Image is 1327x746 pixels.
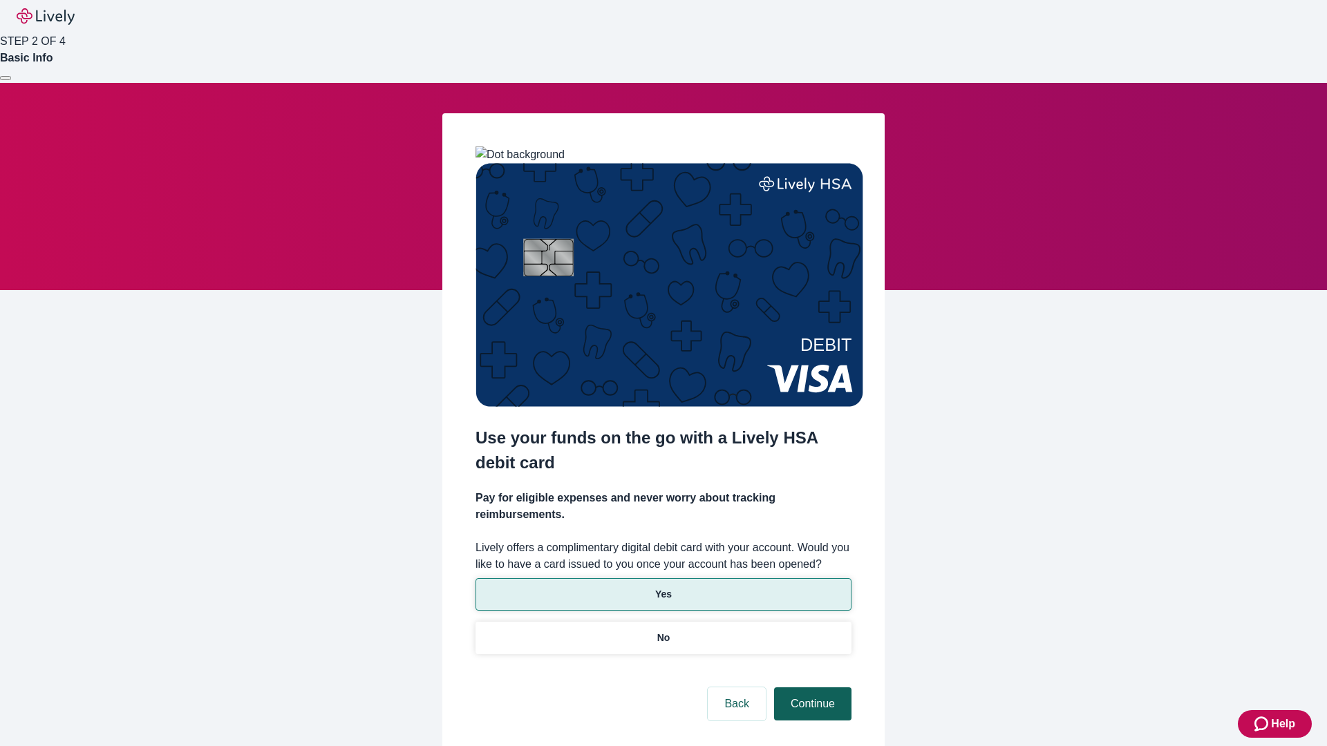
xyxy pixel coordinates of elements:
[17,8,75,25] img: Lively
[708,687,766,720] button: Back
[657,631,670,645] p: No
[1254,716,1271,732] svg: Zendesk support icon
[476,490,851,523] h4: Pay for eligible expenses and never worry about tracking reimbursements.
[476,578,851,611] button: Yes
[1271,716,1295,732] span: Help
[476,622,851,654] button: No
[655,587,672,602] p: Yes
[476,163,863,407] img: Debit card
[774,687,851,720] button: Continue
[476,539,851,573] label: Lively offers a complimentary digital debit card with your account. Would you like to have a card...
[476,425,851,475] h2: Use your funds on the go with a Lively HSA debit card
[1238,710,1312,738] button: Zendesk support iconHelp
[476,146,565,163] img: Dot background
